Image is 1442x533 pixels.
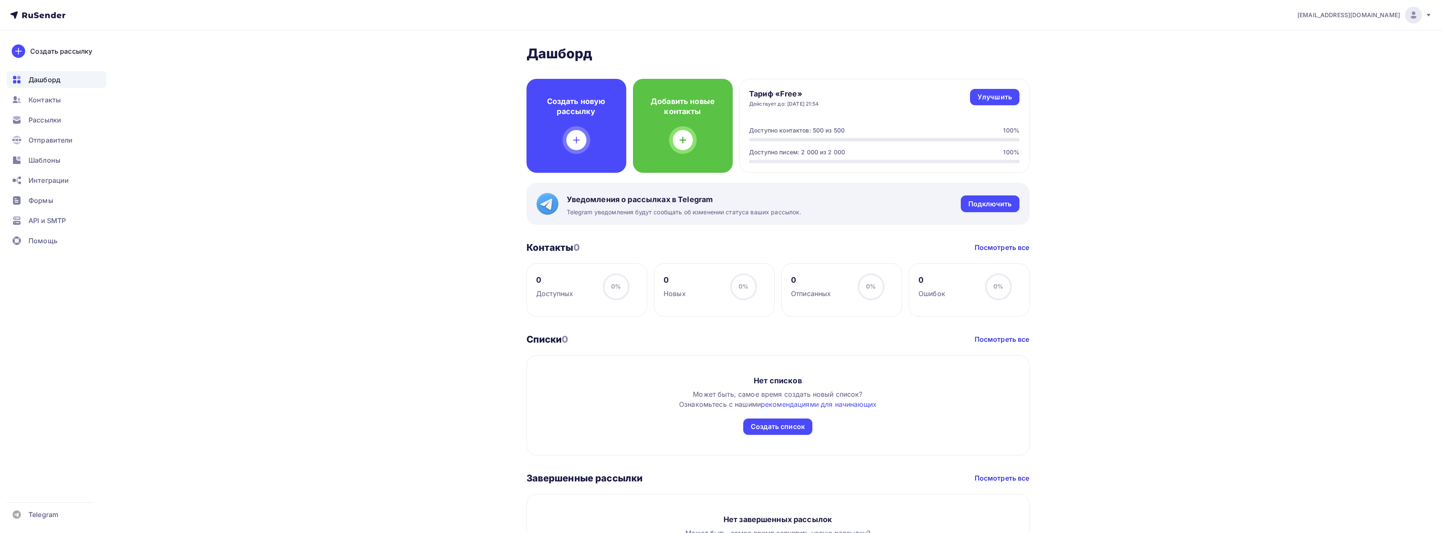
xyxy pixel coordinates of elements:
[975,334,1030,344] a: Посмотреть все
[749,148,845,156] div: Доступно писем: 2 000 из 2 000
[739,283,748,290] span: 0%
[526,472,643,484] h3: Завершенные рассылки
[562,334,568,345] span: 0
[1003,148,1019,156] div: 100%
[1297,7,1432,23] a: [EMAIL_ADDRESS][DOMAIN_NAME]
[7,112,106,128] a: Рассылки
[679,390,877,408] span: Может быть, самое время создать новый список? Ознакомьтесь с нашими
[1297,11,1400,19] span: [EMAIL_ADDRESS][DOMAIN_NAME]
[540,96,613,117] h4: Создать новую рассылку
[29,75,60,85] span: Дашборд
[30,46,92,56] div: Создать рассылку
[29,135,73,145] span: Отправители
[536,289,573,299] div: Доступных
[29,510,58,520] span: Telegram
[724,515,832,525] div: Нет завершенных рассылок
[761,400,877,408] a: рекомендациями для начинающих
[791,289,831,299] div: Отписанных
[29,175,69,185] span: Интеграции
[968,199,1011,209] div: Подключить
[751,422,805,432] div: Создать список
[29,195,53,205] span: Формы
[29,95,61,105] span: Контакты
[749,101,819,107] div: Действует до: [DATE] 21:54
[526,333,568,345] h3: Списки
[29,115,61,125] span: Рассылки
[29,236,57,246] span: Помощь
[970,89,1019,105] a: Улучшить
[7,71,106,88] a: Дашборд
[536,275,573,285] div: 0
[526,242,580,253] h3: Контакты
[975,242,1030,252] a: Посмотреть все
[918,275,945,285] div: 0
[975,473,1030,483] a: Посмотреть все
[978,92,1012,102] div: Улучшить
[567,208,801,216] span: Telegram уведомления будут сообщать об изменении статуса ваших рассылок.
[754,376,802,386] div: Нет списков
[993,283,1003,290] span: 0%
[791,275,831,285] div: 0
[664,289,686,299] div: Новых
[567,195,801,205] span: Уведомления о рассылках в Telegram
[29,155,60,165] span: Шаблоны
[749,89,819,99] h4: Тариф «Free»
[1003,126,1019,135] div: 100%
[749,126,845,135] div: Доступно контактов: 500 из 500
[526,45,1030,62] h2: Дашборд
[646,96,719,117] h4: Добавить новые контакты
[918,289,945,299] div: Ошибок
[611,283,621,290] span: 0%
[7,132,106,148] a: Отправители
[573,242,580,253] span: 0
[7,192,106,209] a: Формы
[29,216,66,226] span: API и SMTP
[866,283,876,290] span: 0%
[7,152,106,169] a: Шаблоны
[7,91,106,108] a: Контакты
[664,275,686,285] div: 0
